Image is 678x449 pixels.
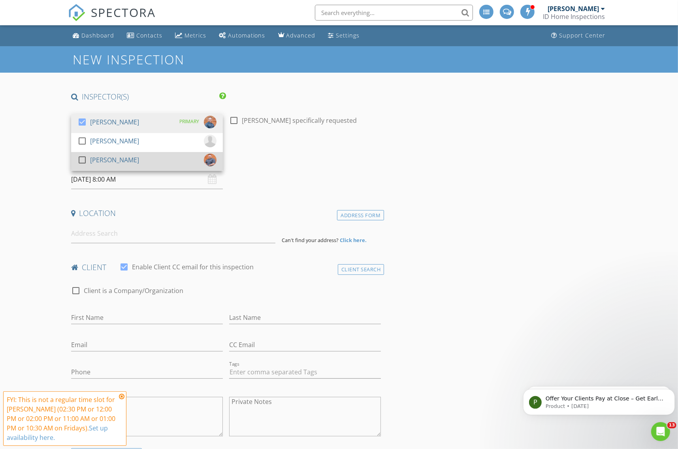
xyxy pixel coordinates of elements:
[172,28,209,43] a: Metrics
[336,32,360,39] div: Settings
[548,28,608,43] a: Support Center
[124,28,166,43] a: Contacts
[73,53,248,66] h1: New Inspection
[559,32,605,39] div: Support Center
[667,422,676,428] span: 13
[204,116,217,128] img: img_3185.jpeg
[275,28,319,43] a: Advanced
[228,32,266,39] div: Automations
[90,135,139,147] div: [PERSON_NAME]
[286,32,316,39] div: Advanced
[68,11,156,27] a: SPECTORA
[338,264,384,275] div: Client Search
[242,116,357,124] label: [PERSON_NAME] specifically requested
[71,262,381,272] h4: client
[91,4,156,21] span: SPECTORA
[337,210,384,221] div: Address Form
[204,154,217,166] img: img_3180.jpeg
[68,4,85,21] img: The Best Home Inspection Software - Spectora
[520,372,678,428] iframe: Intercom notifications message
[71,224,276,243] input: Address Search
[325,28,363,43] a: Settings
[185,32,206,39] div: Metrics
[7,395,117,442] div: FYI: This is not a regular time slot for [PERSON_NAME] (02:30 PM or 12:00 PM or 02:00 PM or 11:00...
[90,154,139,166] div: [PERSON_NAME]
[204,135,217,147] img: default-user-f0147aede5fd5fa78ca7ade42f37bd4542148d508eef1c3d3ea960f66861d68b.jpg
[132,263,254,271] label: Enable Client CC email for this inspection
[315,5,473,21] input: Search everything...
[543,13,605,21] div: ID Home Inspections
[282,237,339,244] span: Can't find your address?
[71,154,381,164] h4: Date/Time
[84,287,183,295] label: Client is a Company/Organization
[340,237,367,244] strong: Click here.
[71,170,223,189] input: Select date
[70,28,117,43] a: Dashboard
[90,116,139,128] div: [PERSON_NAME]
[136,32,162,39] div: Contacts
[71,208,381,218] h4: Location
[81,32,114,39] div: Dashboard
[548,5,599,13] div: [PERSON_NAME]
[651,422,670,441] iframe: Intercom live chat
[179,116,199,128] div: PRIMARY
[216,28,269,43] a: Automations (Advanced)
[71,92,226,102] h4: INSPECTOR(S)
